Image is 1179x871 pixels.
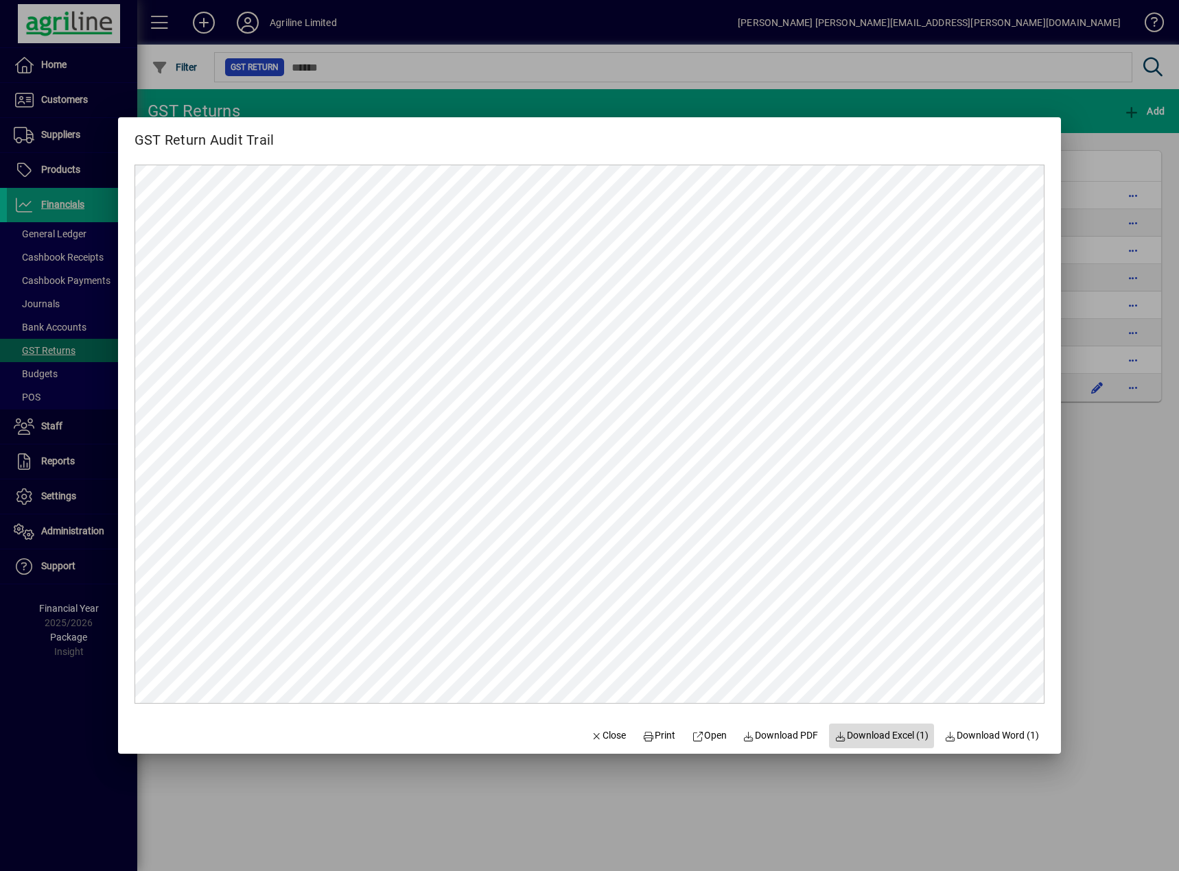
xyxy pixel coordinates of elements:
span: Print [642,728,675,743]
span: Download Word (1) [945,728,1040,743]
button: Download Word (1) [939,724,1045,748]
span: Download Excel (1) [834,728,929,743]
button: Print [637,724,681,748]
button: Download Excel (1) [829,724,934,748]
h2: GST Return Audit Trail [118,117,291,151]
a: Download PDF [738,724,824,748]
span: Download PDF [743,728,819,743]
span: Close [591,728,627,743]
span: Open [692,728,727,743]
a: Open [686,724,732,748]
button: Close [585,724,632,748]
